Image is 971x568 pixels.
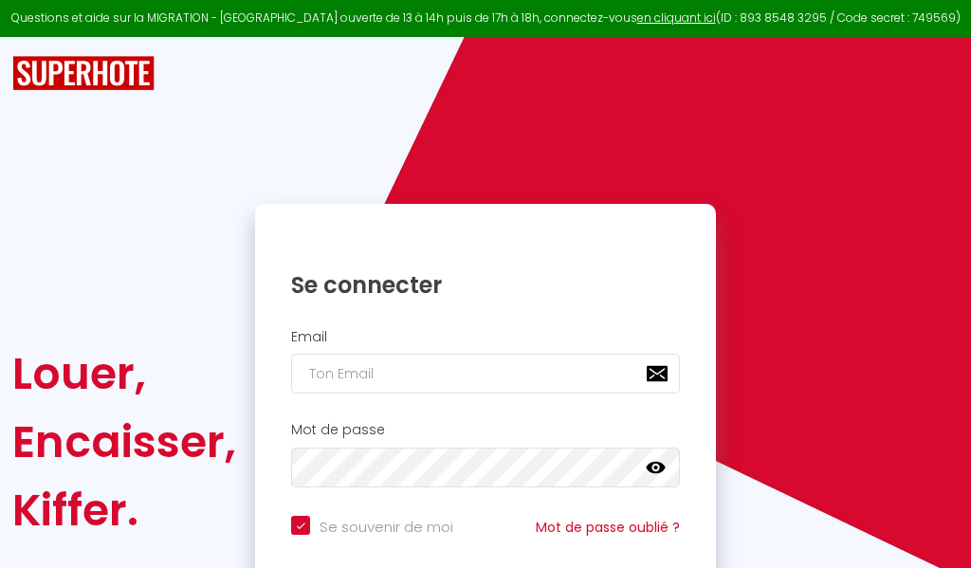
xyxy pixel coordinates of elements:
h2: Mot de passe [291,422,680,438]
img: SuperHote logo [12,56,155,91]
h2: Email [291,329,680,345]
input: Ton Email [291,354,680,394]
div: Louer, [12,339,236,408]
a: en cliquant ici [637,9,716,26]
div: Kiffer. [12,476,236,544]
div: Encaisser, [12,408,236,476]
a: Mot de passe oublié ? [536,518,680,537]
h1: Se connecter [291,270,680,300]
